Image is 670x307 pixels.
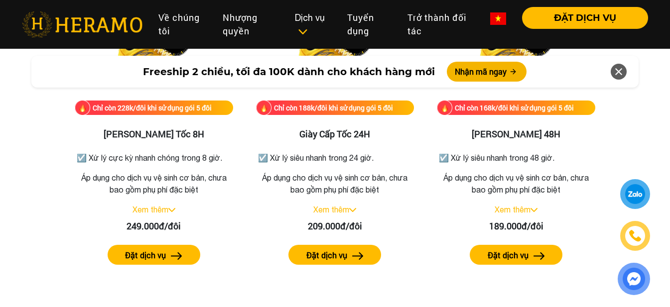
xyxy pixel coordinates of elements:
[352,252,364,260] img: arrow
[522,7,648,29] button: ĐẶT DỊCH VỤ
[75,219,233,233] div: 249.000đ/đôi
[133,205,168,214] a: Xem thêm
[22,11,142,37] img: heramo-logo.png
[531,208,537,212] img: arrow_down.svg
[437,172,595,196] p: Áp dụng cho dịch vụ vệ sinh cơ bản, chưa bao gồm phụ phí đặc biệt
[215,7,286,42] a: Nhượng quyền
[630,230,641,241] img: phone-icon
[143,64,435,79] span: Freeship 2 chiều, tối đa 100K dành cho khách hàng mới
[288,245,381,265] button: Đặt dịch vụ
[495,205,531,214] a: Xem thêm
[488,249,529,261] label: Đặt dịch vụ
[437,245,595,265] a: Đặt dịch vụ arrow
[295,11,332,38] div: Dịch vụ
[125,249,166,261] label: Đặt dịch vụ
[256,245,414,265] a: Đặt dịch vụ arrow
[306,249,347,261] label: Đặt dịch vụ
[256,100,271,115] img: fire.png
[168,208,175,212] img: arrow_down.svg
[93,102,212,113] div: Chỉ còn 228k/đôi khi sử dụng gói 5 đôi
[470,245,562,265] button: Đặt dịch vụ
[437,100,452,115] img: fire.png
[256,219,414,233] div: 209.000đ/đôi
[75,100,90,115] img: fire.png
[455,102,574,113] div: Chỉ còn 168k/đôi khi sử dụng gói 5 đôi
[171,252,182,260] img: arrow
[339,7,400,42] a: Tuyển dụng
[274,102,393,113] div: Chỉ còn 188k/đôi khi sử dụng gói 5 đôi
[514,13,648,22] a: ĐẶT DỊCH VỤ
[150,7,215,42] a: Về chúng tôi
[349,208,356,212] img: arrow_down.svg
[256,129,414,140] h3: Giày Cấp Tốc 24H
[256,172,414,196] p: Áp dụng cho dịch vụ vệ sinh cơ bản, chưa bao gồm phụ phí đặc biệt
[400,7,482,42] a: Trở thành đối tác
[534,252,545,260] img: arrow
[258,152,412,164] p: ☑️ Xử lý siêu nhanh trong 24 giờ.
[75,129,233,140] h3: [PERSON_NAME] Tốc 8H
[490,12,506,25] img: vn-flag.png
[75,245,233,265] a: Đặt dịch vụ arrow
[439,152,593,164] p: ☑️ Xử lý siêu nhanh trong 48 giờ.
[437,219,595,233] div: 189.000đ/đôi
[622,222,649,249] a: phone-icon
[75,172,233,196] p: Áp dụng cho dịch vụ vệ sinh cơ bản, chưa bao gồm phụ phí đặc biệt
[108,245,200,265] button: Đặt dịch vụ
[297,27,308,37] img: subToggleIcon
[77,152,231,164] p: ☑️ Xử lý cực kỳ nhanh chóng trong 8 giờ.
[313,205,349,214] a: Xem thêm
[447,62,527,82] button: Nhận mã ngay
[437,129,595,140] h3: [PERSON_NAME] 48H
